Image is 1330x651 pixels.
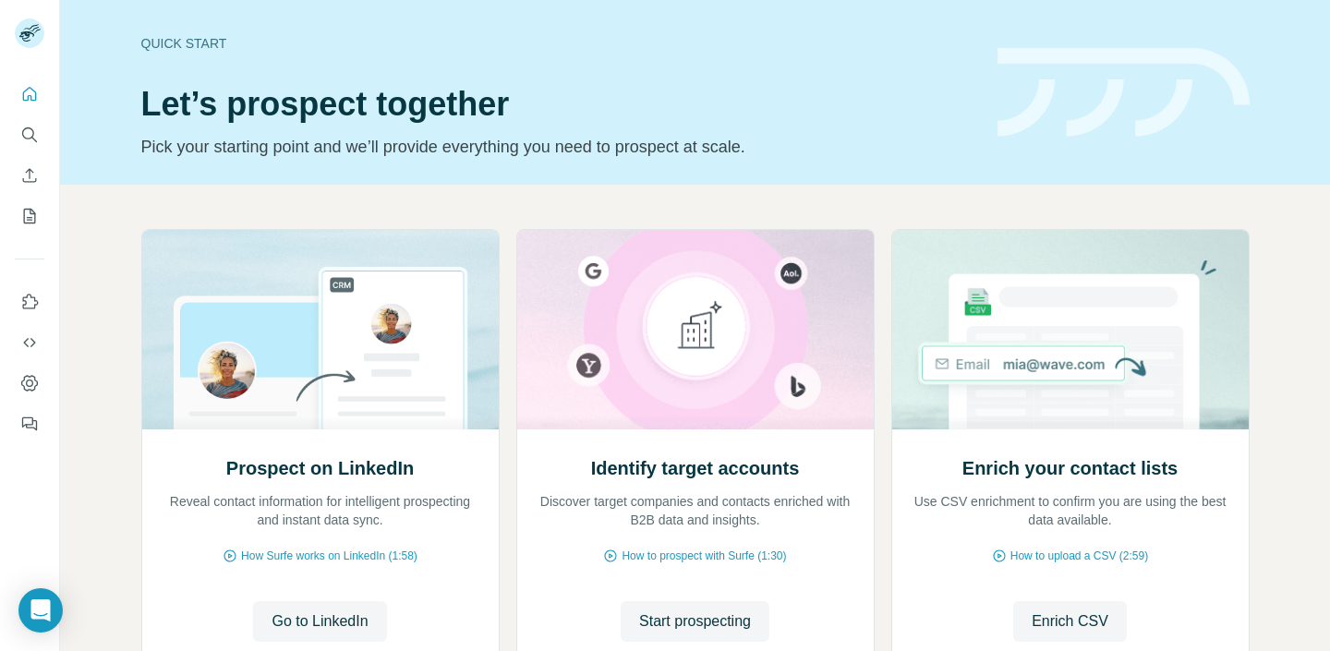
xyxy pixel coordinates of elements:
p: Use CSV enrichment to confirm you are using the best data available. [911,492,1230,529]
span: Enrich CSV [1032,610,1108,633]
h2: Prospect on LinkedIn [226,455,414,481]
span: How Surfe works on LinkedIn (1:58) [241,548,417,564]
p: Pick your starting point and we’ll provide everything you need to prospect at scale. [141,134,975,160]
button: Quick start [15,78,44,111]
p: Discover target companies and contacts enriched with B2B data and insights. [536,492,855,529]
button: Go to LinkedIn [253,601,386,642]
h1: Let’s prospect together [141,86,975,123]
button: Enrich CSV [15,159,44,192]
span: How to upload a CSV (2:59) [1010,548,1148,564]
button: Enrich CSV [1013,601,1127,642]
img: Identify target accounts [516,230,875,429]
img: Prospect on LinkedIn [141,230,500,429]
div: Quick start [141,34,975,53]
button: My lists [15,199,44,233]
span: Start prospecting [639,610,751,633]
h2: Enrich your contact lists [962,455,1178,481]
img: Enrich your contact lists [891,230,1250,429]
button: Use Surfe on LinkedIn [15,285,44,319]
p: Reveal contact information for intelligent prospecting and instant data sync. [161,492,480,529]
h2: Identify target accounts [591,455,800,481]
button: Use Surfe API [15,326,44,359]
img: banner [997,48,1250,138]
button: Start prospecting [621,601,769,642]
button: Feedback [15,407,44,440]
span: How to prospect with Surfe (1:30) [622,548,786,564]
div: Open Intercom Messenger [18,588,63,633]
button: Dashboard [15,367,44,400]
button: Search [15,118,44,151]
span: Go to LinkedIn [272,610,368,633]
